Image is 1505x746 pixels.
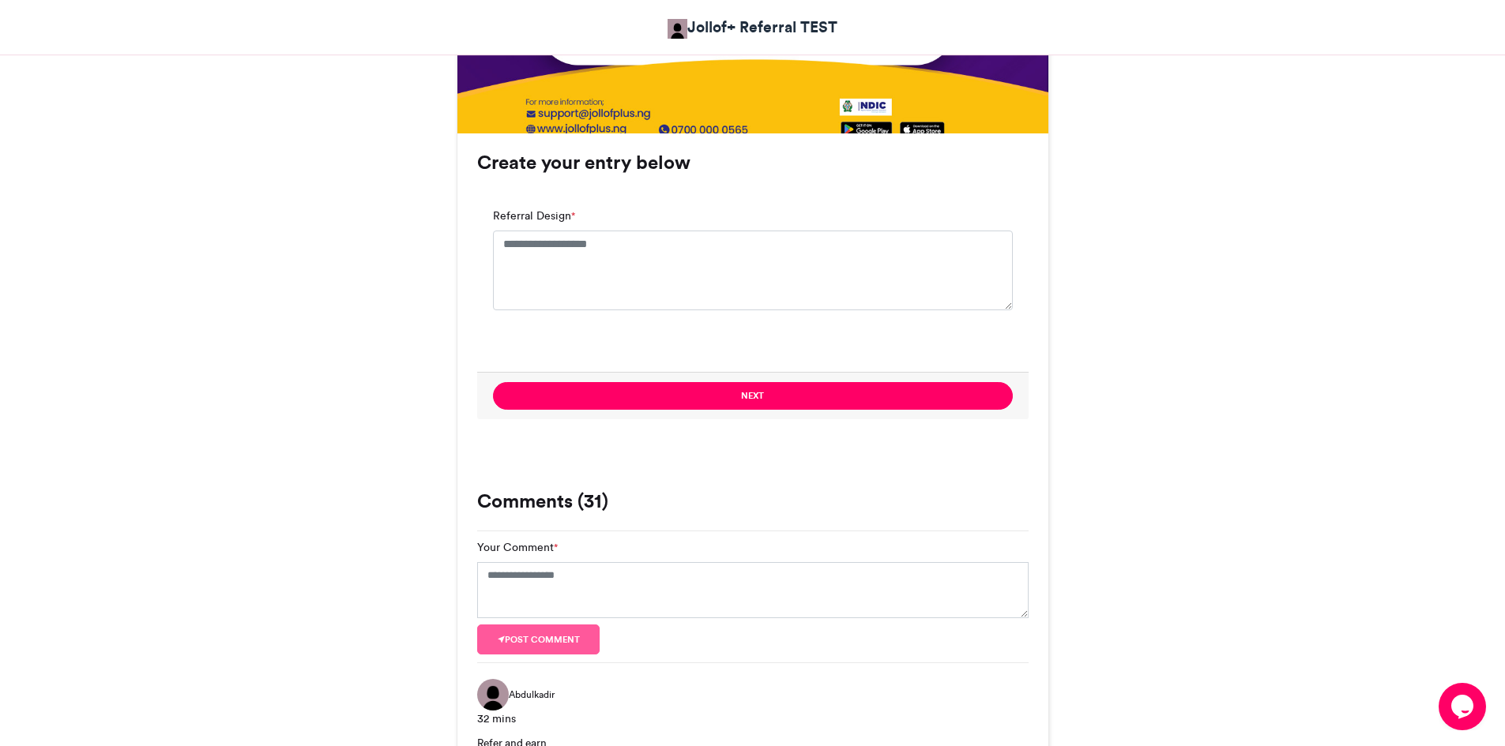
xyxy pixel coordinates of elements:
[1439,683,1489,730] iframe: chat widget
[477,624,600,654] button: Post comment
[477,679,509,710] img: Abdulkadir
[477,539,558,556] label: Your Comment
[493,382,1013,410] button: Next
[668,16,837,39] a: Jollof+ Referral TEST
[509,688,555,702] span: Abdulkadir
[477,153,1029,172] h3: Create your entry below
[493,208,575,224] label: Referral Design
[477,492,1029,511] h3: Comments (31)
[668,19,687,39] img: Jollof+ Referral TEST
[477,710,1029,727] div: 32 mins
